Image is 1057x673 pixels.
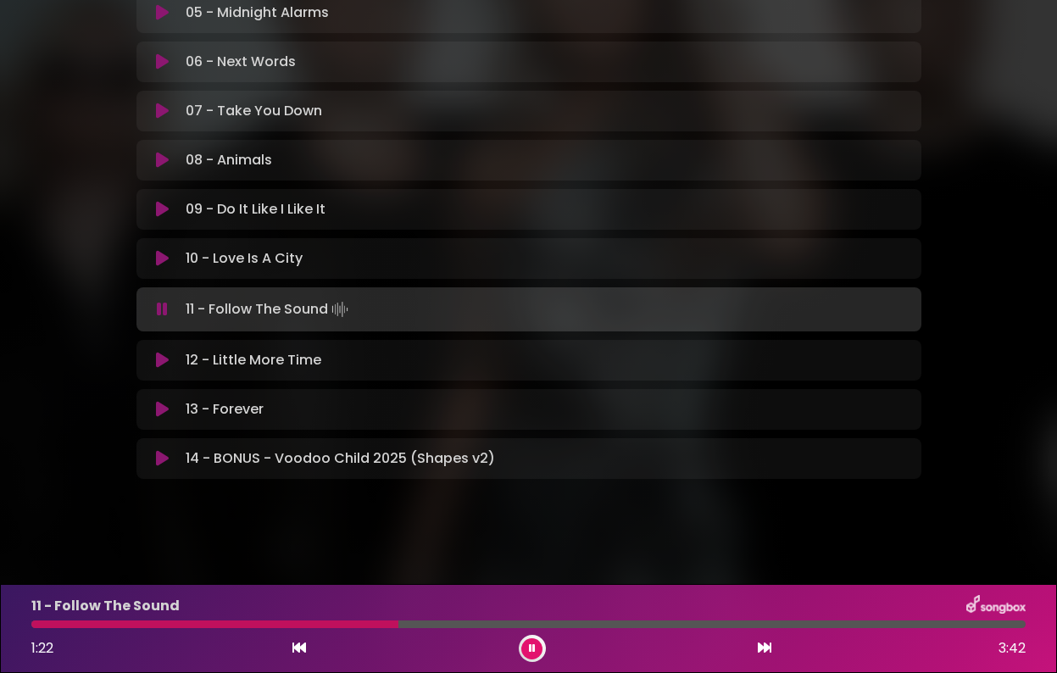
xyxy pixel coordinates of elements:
p: 05 - Midnight Alarms [186,3,329,23]
p: 13 - Forever [186,399,264,420]
p: 12 - Little More Time [186,350,321,370]
p: 07 - Take You Down [186,101,322,121]
p: 14 - BONUS - Voodoo Child 2025 (Shapes v2) [186,448,495,469]
p: 11 - Follow The Sound [186,298,352,321]
p: 06 - Next Words [186,52,296,72]
p: 09 - Do It Like I Like It [186,199,325,220]
p: 08 - Animals [186,150,272,170]
img: waveform4.gif [328,298,352,321]
p: 10 - Love Is A City [186,248,303,269]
